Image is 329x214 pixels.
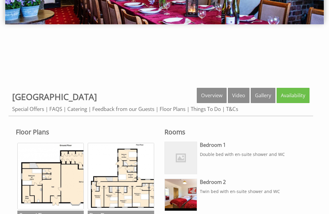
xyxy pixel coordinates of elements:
[191,105,221,112] a: Things To Do
[226,105,238,112] a: T&Cs
[16,128,157,136] h2: Floor Plans
[228,88,249,103] a: Video
[197,88,227,103] a: Overview
[251,88,275,103] a: Gallery
[164,128,306,136] h2: Rooms
[165,179,197,211] img: Bedroom 2
[67,105,87,112] a: Catering
[88,143,154,209] img: First Floor
[160,105,186,112] a: Floor Plans
[200,142,306,148] h3: Bedroom 1
[92,105,154,112] a: Feedback from our Guests
[12,91,97,102] a: [GEOGRAPHIC_DATA]
[277,88,310,103] a: Availability
[49,105,62,112] a: FAQS
[17,143,84,209] img: Ground Floor
[200,179,306,185] h3: Bedroom 2
[12,105,44,112] a: Special Offers
[165,142,197,174] img: Bedroom 1
[200,188,306,194] p: Twin bed with en-suite shower and WC
[200,151,306,157] p: Double bed with en-suite shower and WC
[4,38,325,84] iframe: Customer reviews powered by Trustpilot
